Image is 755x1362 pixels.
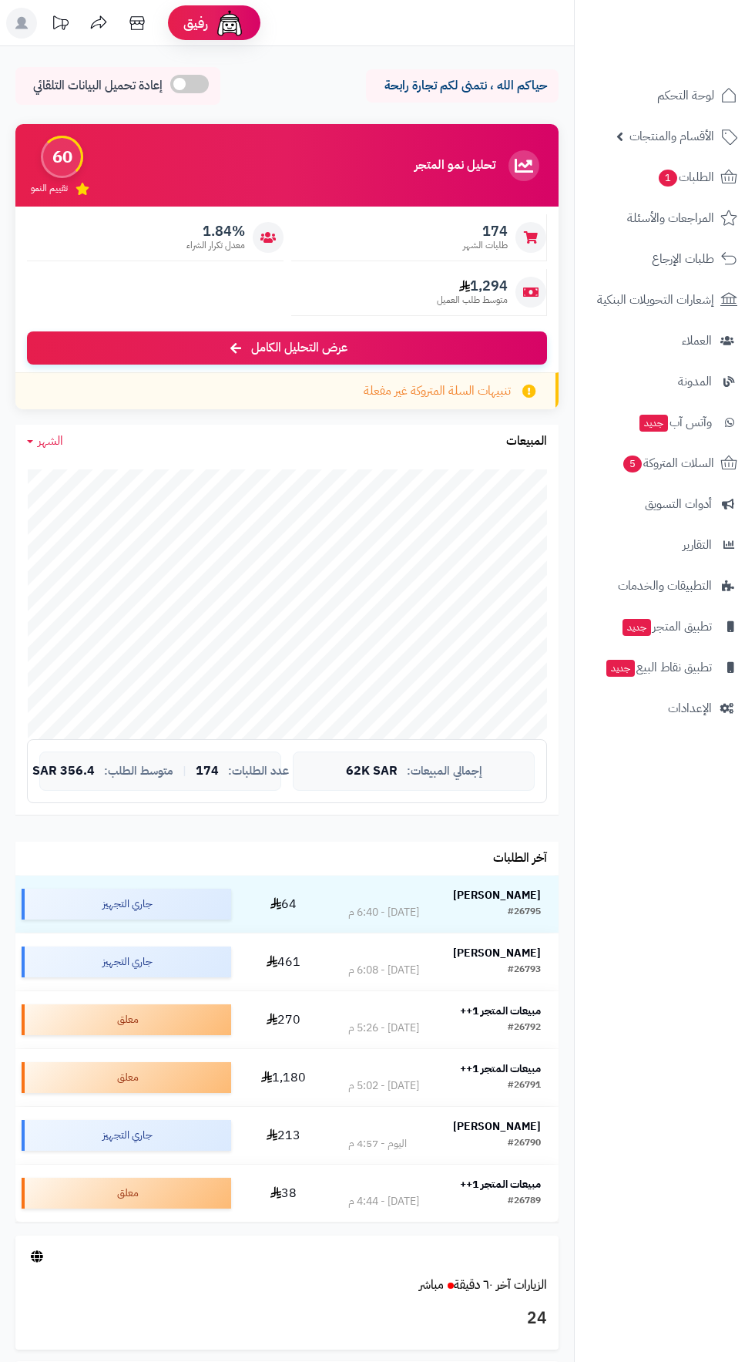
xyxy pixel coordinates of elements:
a: المراجعات والأسئلة [584,200,746,237]
a: طلبات الإرجاع [584,240,746,277]
strong: [PERSON_NAME] [453,945,541,961]
td: 270 [237,991,331,1048]
div: #26789 [508,1194,541,1209]
td: 38 [237,1165,331,1222]
a: تطبيق نقاط البيعجديد [584,649,746,686]
a: العملاء [584,322,746,359]
div: [DATE] - 5:26 م [348,1021,419,1036]
span: 174 [463,223,508,240]
div: [DATE] - 6:08 م [348,963,419,978]
span: جديد [606,660,635,677]
a: التطبيقات والخدمات [584,567,746,604]
span: الإعدادات [668,698,712,719]
span: تقييم النمو [31,182,68,195]
td: 1,180 [237,1049,331,1106]
span: المدونة [678,371,712,392]
div: معلق [22,1004,231,1035]
strong: مبيعات المتجر 1++ [460,1003,541,1019]
span: السلات المتروكة [622,452,714,474]
span: الطلبات [657,166,714,188]
div: #26790 [508,1136,541,1152]
span: 356.4 SAR [32,765,95,779]
strong: [PERSON_NAME] [453,1118,541,1135]
span: 5 [623,456,642,472]
a: السلات المتروكة5 [584,445,746,482]
span: جديد [622,619,651,636]
div: معلق [22,1178,231,1209]
a: أدوات التسويق [584,486,746,523]
span: العملاء [682,330,712,351]
span: معدل تكرار الشراء [186,239,245,252]
span: وآتس آب [638,412,712,433]
h3: آخر الطلبات [493,852,547,866]
a: تحديثات المنصة [41,8,79,42]
strong: [PERSON_NAME] [453,887,541,903]
span: رفيق [183,14,208,32]
span: الأقسام والمنتجات [629,126,714,147]
span: 1.84% [186,223,245,240]
span: 62K SAR [346,765,398,779]
div: #26795 [508,905,541,920]
span: 174 [196,765,219,779]
span: متوسط الطلب: [104,765,173,778]
div: جاري التجهيز [22,1120,231,1151]
span: تطبيق نقاط البيع [605,657,712,678]
a: الزيارات آخر ٦٠ دقيقةمباشر [419,1276,547,1294]
span: طلبات الشهر [463,239,508,252]
a: الطلبات1 [584,159,746,196]
span: تطبيق المتجر [621,616,712,637]
a: المدونة [584,363,746,400]
a: وآتس آبجديد [584,404,746,441]
div: معلق [22,1062,231,1093]
div: جاري التجهيز [22,889,231,920]
span: 1 [659,170,677,187]
span: التقارير [683,534,712,556]
span: لوحة التحكم [657,85,714,106]
p: حياكم الله ، نتمنى لكم تجارة رابحة [377,77,547,95]
div: [DATE] - 4:44 م [348,1194,419,1209]
span: متوسط طلب العميل [437,294,508,307]
strong: مبيعات المتجر 1++ [460,1061,541,1077]
a: تطبيق المتجرجديد [584,608,746,645]
td: 461 [237,933,331,990]
span: إعادة تحميل البيانات التلقائي [33,77,163,95]
strong: مبيعات المتجر 1++ [460,1176,541,1192]
td: 213 [237,1107,331,1164]
small: مباشر [419,1276,444,1294]
span: 1,294 [437,277,508,294]
span: إشعارات التحويلات البنكية [597,289,714,311]
td: 64 [237,876,331,933]
span: عرض التحليل الكامل [251,339,347,357]
h3: المبيعات [506,435,547,449]
div: [DATE] - 6:40 م [348,905,419,920]
h3: تحليل نمو المتجر [414,159,495,173]
a: لوحة التحكم [584,77,746,114]
h3: 24 [27,1306,547,1332]
span: طلبات الإرجاع [652,248,714,270]
div: اليوم - 4:57 م [348,1136,407,1152]
span: جديد [639,415,668,432]
span: | [183,765,186,777]
span: إجمالي المبيعات: [407,765,482,778]
span: عدد الطلبات: [228,765,289,778]
span: التطبيقات والخدمات [618,575,712,597]
a: إشعارات التحويلات البنكية [584,281,746,318]
span: الشهر [38,432,63,450]
div: #26791 [508,1078,541,1094]
span: المراجعات والأسئلة [627,207,714,229]
a: عرض التحليل الكامل [27,331,547,365]
div: جاري التجهيز [22,947,231,977]
img: ai-face.png [214,8,245,39]
div: #26793 [508,963,541,978]
div: [DATE] - 5:02 م [348,1078,419,1094]
a: التقارير [584,526,746,563]
div: #26792 [508,1021,541,1036]
span: أدوات التسويق [645,493,712,515]
a: الشهر [27,432,63,450]
a: الإعدادات [584,690,746,727]
span: تنبيهات السلة المتروكة غير مفعلة [364,382,511,400]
